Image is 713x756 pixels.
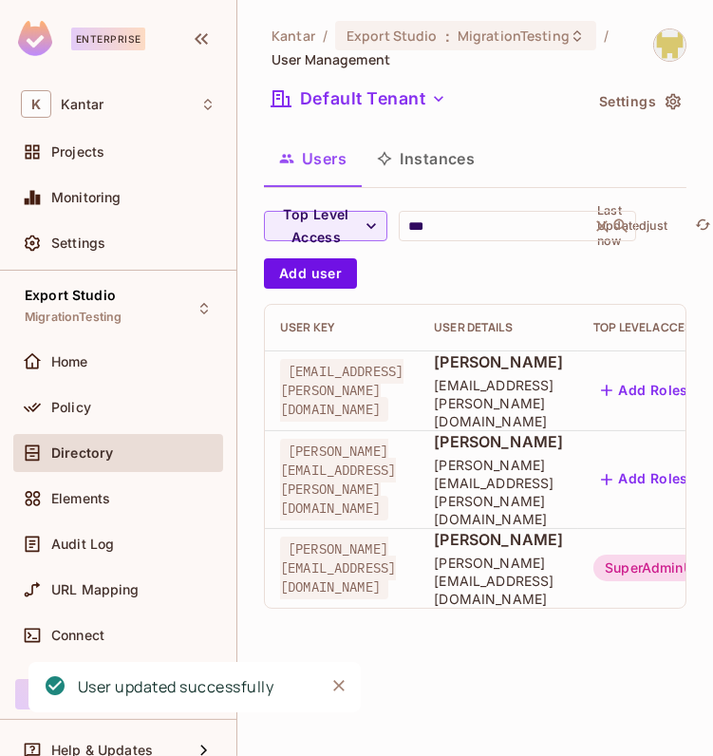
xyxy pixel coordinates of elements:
span: Audit Log [51,537,114,552]
span: [PERSON_NAME][EMAIL_ADDRESS][PERSON_NAME][DOMAIN_NAME] [280,439,396,520]
span: [PERSON_NAME][EMAIL_ADDRESS][PERSON_NAME][DOMAIN_NAME] [434,456,563,528]
button: Settings [591,86,686,117]
span: [EMAIL_ADDRESS][PERSON_NAME][DOMAIN_NAME] [434,376,563,430]
span: the active workspace [272,27,315,45]
span: Workspace: Kantar [61,97,103,112]
span: [PERSON_NAME][EMAIL_ADDRESS][DOMAIN_NAME] [434,554,563,608]
div: User Key [280,320,403,335]
button: Instances [362,135,490,182]
span: Top Level Access [274,203,358,250]
button: Add user [264,258,357,289]
span: Export Studio [25,288,116,303]
button: Users [264,135,362,182]
li: / [604,27,609,45]
span: Export Studio [347,27,438,45]
p: Last Updated just now [597,203,687,249]
img: Girishankar.VP@kantar.com [654,29,685,61]
span: [PERSON_NAME] [434,529,563,550]
span: K [21,90,51,118]
span: : [444,28,451,44]
img: SReyMgAAAABJRU5ErkJggg== [18,21,52,56]
li: / [323,27,328,45]
div: User updated successfully [78,675,274,699]
span: Monitoring [51,190,122,205]
span: [PERSON_NAME][EMAIL_ADDRESS][DOMAIN_NAME] [280,537,396,599]
button: Close [325,671,353,700]
span: Settings [51,236,105,251]
button: Add Roles [593,375,696,406]
span: Projects [51,144,104,160]
button: Add Roles [593,464,696,495]
button: Default Tenant [264,84,454,114]
span: Connect [51,628,104,643]
span: User Management [272,50,390,68]
span: [PERSON_NAME] [434,431,563,452]
span: Elements [51,491,110,506]
span: [PERSON_NAME] [434,351,563,372]
span: Policy [51,400,91,415]
span: refresh [695,217,711,236]
div: Enterprise [71,28,145,50]
div: User Details [434,320,563,335]
span: Directory [51,445,113,461]
span: MigrationTesting [458,27,570,45]
button: Top Level Access [264,211,387,241]
span: Home [51,354,88,369]
span: MigrationTesting [25,310,122,325]
span: [EMAIL_ADDRESS][PERSON_NAME][DOMAIN_NAME] [280,359,403,422]
span: URL Mapping [51,582,140,597]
